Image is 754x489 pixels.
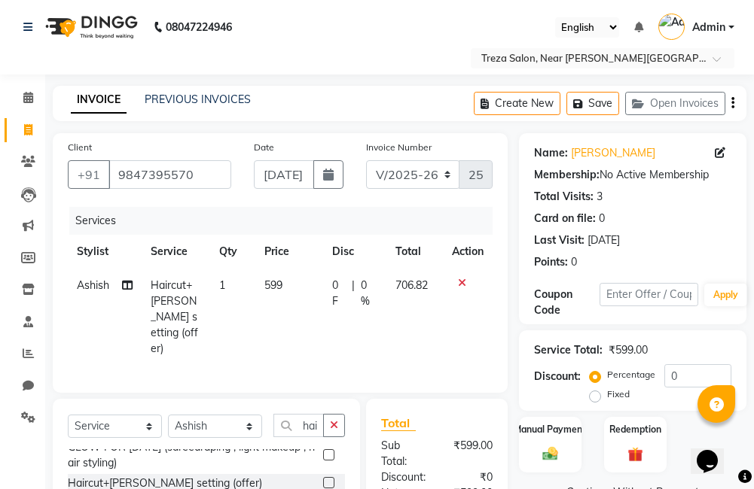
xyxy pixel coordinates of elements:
div: ₹599.00 [437,438,504,469]
th: Price [255,235,323,269]
input: Search by Name/Mobile/Email/Code [108,160,231,189]
span: 0 % [361,278,377,309]
img: _cash.svg [538,445,562,463]
span: 706.82 [395,278,428,292]
button: +91 [68,160,110,189]
label: Percentage [607,368,655,381]
button: Create New [474,92,560,115]
div: [DATE] [588,232,620,248]
img: _gift.svg [623,445,647,464]
th: Total [386,235,443,269]
span: Haircut+[PERSON_NAME] setting (offer) [151,278,198,355]
input: Search or Scan [273,414,324,437]
th: Stylist [68,235,142,269]
iframe: chat widget [691,429,739,474]
div: Last Visit: [534,232,585,248]
span: Ashish [77,278,109,292]
div: Points: [534,254,568,270]
th: Service [142,235,210,269]
label: Manual Payment [514,423,586,436]
div: Discount: [534,369,581,384]
button: Save [566,92,619,115]
div: No Active Membership [534,167,731,183]
div: Services [69,207,504,235]
th: Qty [210,235,255,269]
a: INVOICE [71,87,127,114]
div: 0 [571,254,577,270]
span: Total [381,415,416,431]
button: Open Invoices [625,92,725,115]
th: Disc [323,235,386,269]
label: Invoice Number [366,141,432,154]
img: logo [38,6,142,48]
a: PREVIOUS INVOICES [145,93,251,106]
span: Admin [692,20,725,35]
div: Name: [534,145,568,161]
img: Admin [658,14,685,40]
th: Action [443,235,493,269]
div: Membership: [534,167,600,183]
div: Sub Total: [370,438,437,469]
div: 3 [597,189,603,205]
label: Date [254,141,274,154]
span: 0 F [332,278,346,309]
input: Enter Offer / Coupon Code [600,283,698,306]
div: ₹0 [437,469,504,485]
div: GLOW FOR [DATE] (sareedraping , light makeup , hair styling) [68,439,317,471]
span: | [352,278,355,309]
div: Coupon Code [534,287,600,318]
label: Redemption [609,423,661,436]
div: Card on file: [534,211,596,226]
span: 599 [264,278,282,292]
div: Total Visits: [534,189,594,205]
div: ₹599.00 [609,342,648,358]
div: Service Total: [534,342,603,358]
label: Client [68,141,92,154]
button: Apply [704,284,747,306]
label: Fixed [607,387,630,401]
span: 1 [219,278,225,292]
div: 0 [599,211,605,226]
b: 08047224946 [166,6,232,48]
div: Discount: [370,469,437,485]
a: [PERSON_NAME] [571,145,655,161]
